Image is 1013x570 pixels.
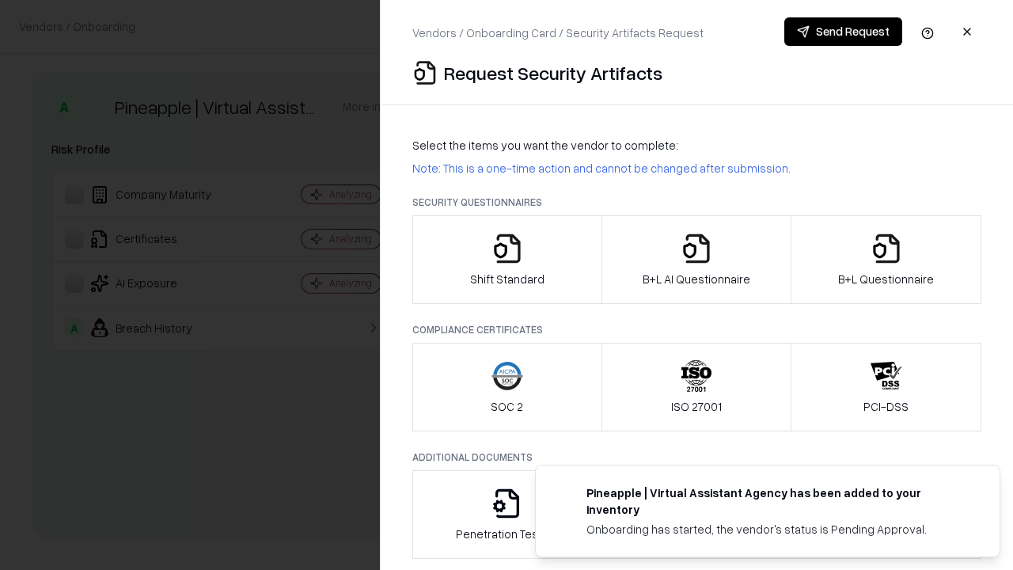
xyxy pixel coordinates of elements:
[412,215,602,304] button: Shift Standard
[412,196,981,209] p: Security Questionnaires
[412,137,981,154] p: Select the items you want the vendor to complete:
[791,343,981,431] button: PCI-DSS
[784,17,902,46] button: Send Request
[791,215,981,304] button: B+L Questionnaire
[555,484,574,503] img: trypineapple.com
[456,526,558,542] p: Penetration Testing
[643,271,750,287] p: B+L AI Questionnaire
[412,450,981,464] p: Additional Documents
[491,398,523,415] p: SOC 2
[601,215,792,304] button: B+L AI Questionnaire
[444,60,662,85] p: Request Security Artifacts
[412,25,704,41] p: Vendors / Onboarding Card / Security Artifacts Request
[586,521,962,538] div: Onboarding has started, the vendor's status is Pending Approval.
[671,398,722,415] p: ISO 27001
[412,160,981,177] p: Note: This is a one-time action and cannot be changed after submission.
[586,484,962,518] div: Pineapple | Virtual Assistant Agency has been added to your inventory
[412,323,981,336] p: Compliance Certificates
[412,470,602,559] button: Penetration Testing
[601,343,792,431] button: ISO 27001
[470,271,544,287] p: Shift Standard
[863,398,909,415] p: PCI-DSS
[412,343,602,431] button: SOC 2
[838,271,934,287] p: B+L Questionnaire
